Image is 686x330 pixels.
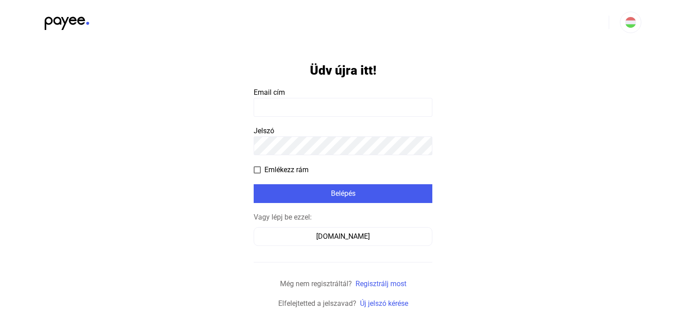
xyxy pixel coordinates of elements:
[310,63,376,78] h1: Üdv újra itt!
[625,17,636,28] img: HU
[257,231,429,242] div: [DOMAIN_NAME]
[356,279,406,288] a: Regisztrálj most
[264,165,309,175] span: Emlékezz rám
[45,12,89,30] img: black-payee-blue-dot.svg
[254,227,432,246] button: [DOMAIN_NAME]
[254,212,432,223] div: Vagy lépj be ezzel:
[254,232,432,241] a: [DOMAIN_NAME]
[254,184,432,203] button: Belépés
[256,188,430,199] div: Belépés
[280,279,352,288] span: Még nem regisztráltál?
[278,299,356,308] span: Elfelejtetted a jelszavad?
[254,127,274,135] span: Jelszó
[620,12,641,33] button: HU
[254,88,285,97] span: Email cím
[360,299,408,308] a: Új jelszó kérése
